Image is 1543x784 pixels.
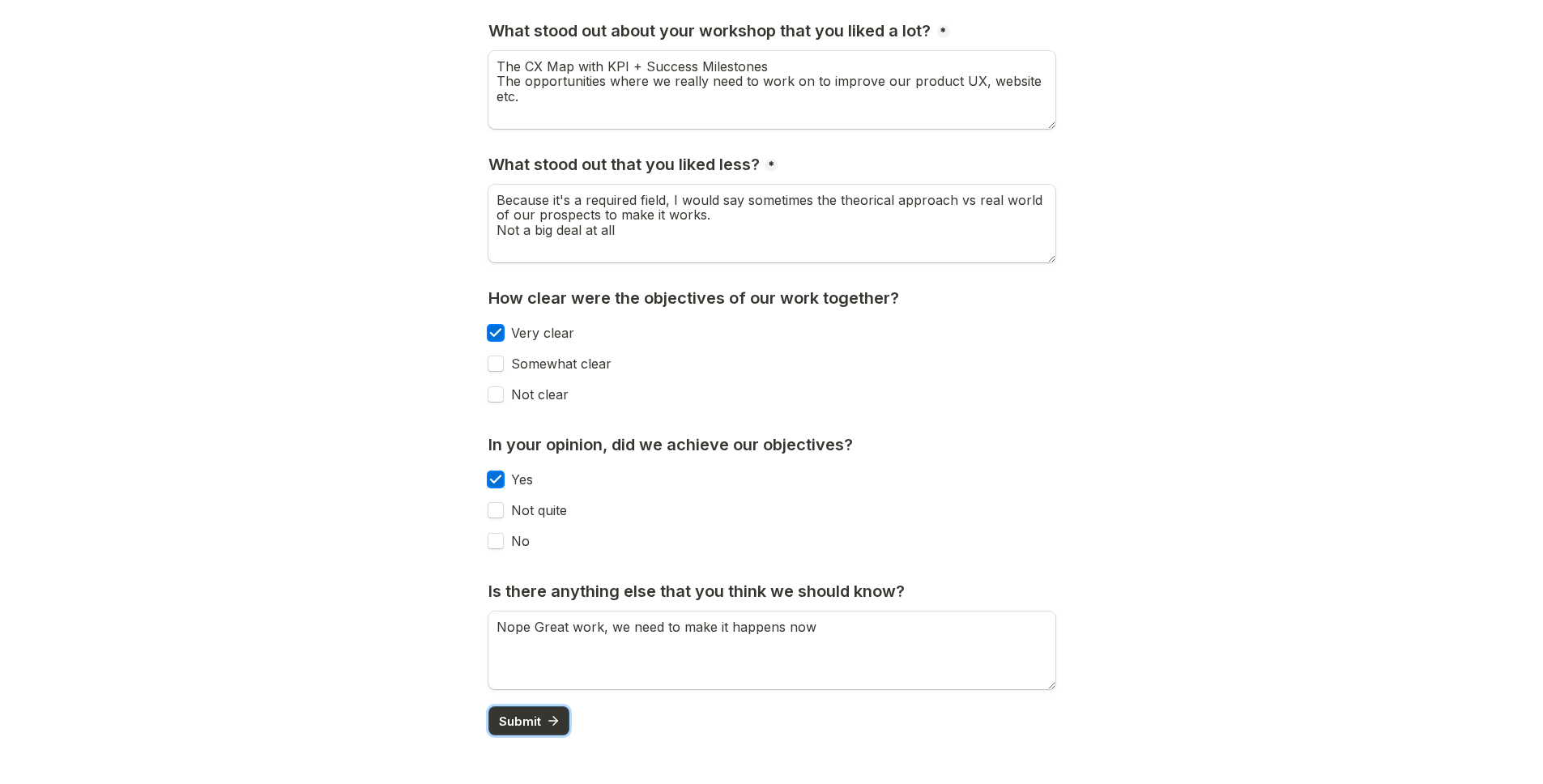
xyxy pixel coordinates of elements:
[488,611,1055,689] textarea: Is there anything else that you think we should know?
[488,185,1055,262] textarea: What stood out that you liked less?
[488,706,570,735] button: Submit
[488,288,903,309] h3: How clear were the objectives of our work together?
[503,503,567,518] label: Not quite
[488,435,857,455] h3: In your opinion, did we achieve our objectives?
[499,715,541,727] span: Submit
[503,326,574,340] label: Very clear
[503,472,533,487] label: Yes
[488,582,909,602] h3: Is there anything else that you think we should know?
[503,387,569,402] label: Not clear
[488,21,935,41] h3: What stood out about your workshop that you liked a lot?
[488,155,764,175] h3: What stood out that you liked less?
[488,51,1055,129] textarea: What stood out about your workshop that you liked a lot?
[503,356,612,371] label: Somewhat clear
[503,534,530,548] label: No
